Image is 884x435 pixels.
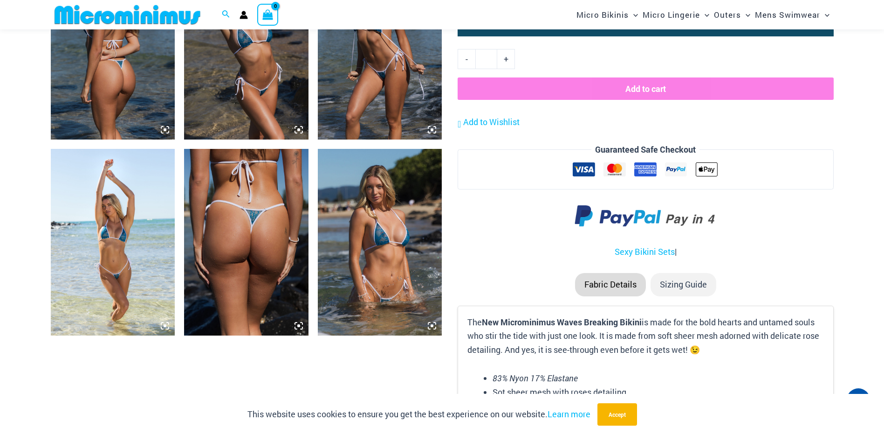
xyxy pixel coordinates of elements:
[458,115,520,129] a: Add to Wishlist
[482,316,642,328] b: New Microminimus Waves Breaking Bikini
[493,386,823,400] li: Sot sheer mesh with roses detailing.
[573,1,834,28] nav: Site Navigation
[51,4,204,25] img: MM SHOP LOGO FLAT
[712,3,753,27] a: OutersMenu ToggleMenu Toggle
[714,3,741,27] span: Outers
[257,4,279,25] a: View Shopping Cart, empty
[458,77,833,100] button: Add to cart
[467,316,823,357] p: The is made for the bold hearts and untamed souls who stir the tide with just one look. It is mad...
[629,3,638,27] span: Menu Toggle
[184,149,308,336] img: Waves Breaking Ocean 456 Bottom
[318,149,442,336] img: Waves Breaking Ocean 312 Top 456 Bottom
[475,49,497,69] input: Product quantity
[493,372,578,384] em: 83% Nyon 17% Elastane
[640,3,712,27] a: Micro LingerieMenu ToggleMenu Toggle
[51,149,175,336] img: Waves Breaking Ocean 312 Top 456 Bottom
[597,403,637,426] button: Accept
[458,49,475,69] a: -
[700,3,709,27] span: Menu Toggle
[576,3,629,27] span: Micro Bikinis
[247,407,590,421] p: This website uses cookies to ensure you get the best experience on our website.
[222,9,230,21] a: Search icon link
[575,273,646,296] li: Fabric Details
[753,3,832,27] a: Mens SwimwearMenu ToggleMenu Toggle
[651,273,716,296] li: Sizing Guide
[643,3,700,27] span: Micro Lingerie
[820,3,829,27] span: Menu Toggle
[458,245,833,259] p: |
[755,3,820,27] span: Mens Swimwear
[463,116,520,127] span: Add to Wishlist
[497,49,515,69] a: +
[615,246,675,257] a: Sexy Bikini Sets
[548,408,590,420] a: Learn more
[574,3,640,27] a: Micro BikinisMenu ToggleMenu Toggle
[741,3,750,27] span: Menu Toggle
[240,11,248,19] a: Account icon link
[591,143,699,157] legend: Guaranteed Safe Checkout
